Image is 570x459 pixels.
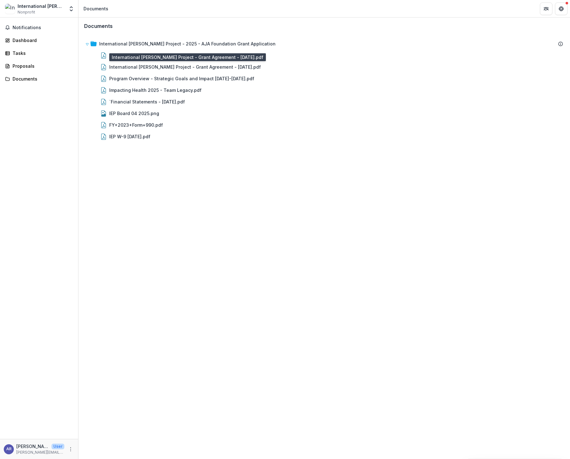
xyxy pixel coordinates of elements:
[83,50,566,61] div: Filled PDF - [DATE]T19:59:50.007189758.pdf
[83,38,566,50] div: International [PERSON_NAME] Project - 2025 - AJA Foundation Grant Application
[18,9,35,15] span: Nonprofit
[83,131,566,142] div: IEP W-9 [DATE].pdf
[18,3,64,9] div: International [PERSON_NAME] Project
[13,50,71,56] div: Tasks
[83,61,566,73] div: International [PERSON_NAME] Project - Grant Agreement - [DATE].pdf
[109,75,254,82] div: Program Overview - Strategic Goals and Impact [DATE]-[DATE].pdf
[67,446,74,453] button: More
[5,4,15,14] img: International Esperanza Project
[16,450,64,455] p: [PERSON_NAME][EMAIL_ADDRESS][PERSON_NAME][DOMAIN_NAME]
[83,119,566,131] div: FY+2023+Form+990.pdf
[109,110,159,117] div: IEP Board 04 2025.png
[13,37,71,44] div: Dashboard
[83,38,566,142] div: International [PERSON_NAME] Project - 2025 - AJA Foundation Grant ApplicationFilled PDF - [DATE]T...
[13,63,71,69] div: Proposals
[540,3,552,15] button: Partners
[109,87,202,93] div: Impacting Health 2025 - Team Legacy.pdf
[109,122,163,128] div: FY+2023+Form+990.pdf
[109,133,150,140] div: IEP W-9 [DATE].pdf
[555,3,567,15] button: Get Help
[83,96,566,108] div: `Financial Statements - [DATE].pdf
[13,76,71,82] div: Documents
[109,52,205,59] div: Filled PDF - [DATE]T19:59:50.007189758.pdf
[3,35,76,45] a: Dashboard
[16,443,49,450] p: [PERSON_NAME]
[99,40,276,47] div: International [PERSON_NAME] Project - 2025 - AJA Foundation Grant Application
[83,108,566,119] div: IEP Board 04 2025.png
[3,61,76,71] a: Proposals
[83,5,108,12] div: Documents
[109,98,185,105] div: `Financial Statements - [DATE].pdf
[83,84,566,96] div: Impacting Health 2025 - Team Legacy.pdf
[3,48,76,58] a: Tasks
[67,3,76,15] button: Open entity switcher
[13,25,73,30] span: Notifications
[81,4,111,13] nav: breadcrumb
[3,74,76,84] a: Documents
[3,23,76,33] button: Notifications
[109,64,261,70] div: International [PERSON_NAME] Project - Grant Agreement - [DATE].pdf
[51,444,64,449] p: User
[6,447,12,451] div: Allen Roeseler
[83,73,566,84] div: Program Overview - Strategic Goals and Impact [DATE]-[DATE].pdf
[84,23,113,29] h3: Documents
